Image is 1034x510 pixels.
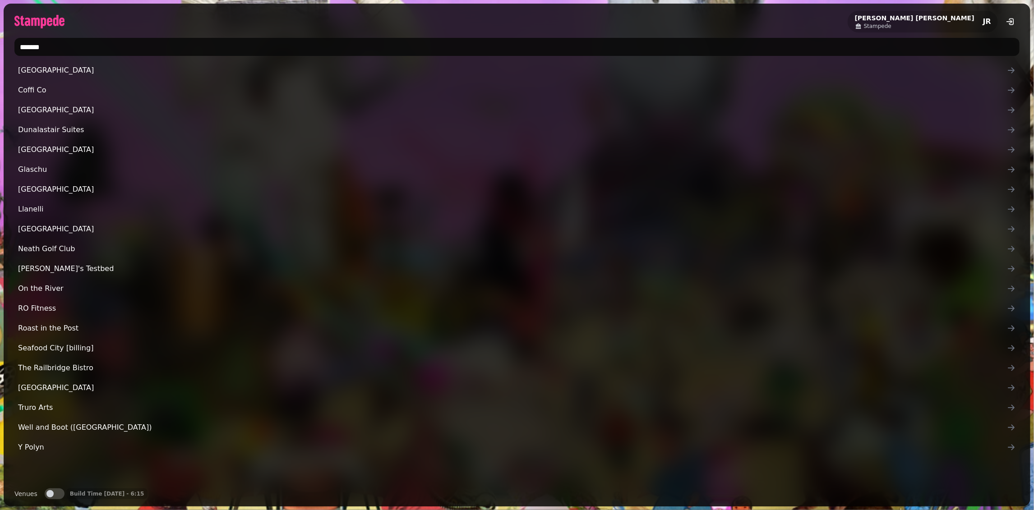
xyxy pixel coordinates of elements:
a: Dunalastair Suites [14,121,1020,139]
a: Llanelli [14,200,1020,218]
span: The Railbridge Bistro [18,363,1007,373]
a: [PERSON_NAME]'s Testbed [14,260,1020,278]
a: Glaschu [14,161,1020,179]
a: [GEOGRAPHIC_DATA] [14,220,1020,238]
a: Neath Golf Club [14,240,1020,258]
span: Y Polyn [18,442,1007,453]
span: RO Fitness [18,303,1007,314]
span: [GEOGRAPHIC_DATA] [18,105,1007,115]
a: On the River [14,280,1020,298]
a: [GEOGRAPHIC_DATA] [14,61,1020,79]
a: [GEOGRAPHIC_DATA] [14,141,1020,159]
span: Glaschu [18,164,1007,175]
a: Roast in the Post [14,319,1020,337]
a: RO Fitness [14,299,1020,317]
a: [GEOGRAPHIC_DATA] [14,101,1020,119]
span: On the River [18,283,1007,294]
span: [GEOGRAPHIC_DATA] [18,184,1007,195]
a: Well and Boot ([GEOGRAPHIC_DATA]) [14,418,1020,436]
span: [PERSON_NAME]'s Testbed [18,263,1007,274]
span: [GEOGRAPHIC_DATA] [18,144,1007,155]
a: [GEOGRAPHIC_DATA] [14,180,1020,198]
span: [GEOGRAPHIC_DATA] [18,382,1007,393]
span: Truro Arts [18,402,1007,413]
label: Venues [14,488,37,499]
a: Coffi Co [14,81,1020,99]
span: Well and Boot ([GEOGRAPHIC_DATA]) [18,422,1007,433]
a: Seafood City [billing] [14,339,1020,357]
span: [GEOGRAPHIC_DATA] [18,224,1007,234]
p: Build Time [DATE] - 6:15 [70,490,144,497]
a: [GEOGRAPHIC_DATA] [14,379,1020,397]
span: Stampede [864,23,891,30]
span: [GEOGRAPHIC_DATA] [18,65,1007,76]
span: Roast in the Post [18,323,1007,334]
button: logout [1002,13,1020,31]
span: Neath Golf Club [18,244,1007,254]
span: Llanelli [18,204,1007,215]
a: The Railbridge Bistro [14,359,1020,377]
a: Truro Arts [14,399,1020,417]
span: Dunalastair Suites [18,124,1007,135]
span: JR [983,18,991,25]
a: Y Polyn [14,438,1020,456]
h2: [PERSON_NAME] [PERSON_NAME] [855,14,974,23]
span: Coffi Co [18,85,1007,96]
img: logo [14,15,65,28]
a: Stampede [855,23,974,30]
span: Seafood City [billing] [18,343,1007,354]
